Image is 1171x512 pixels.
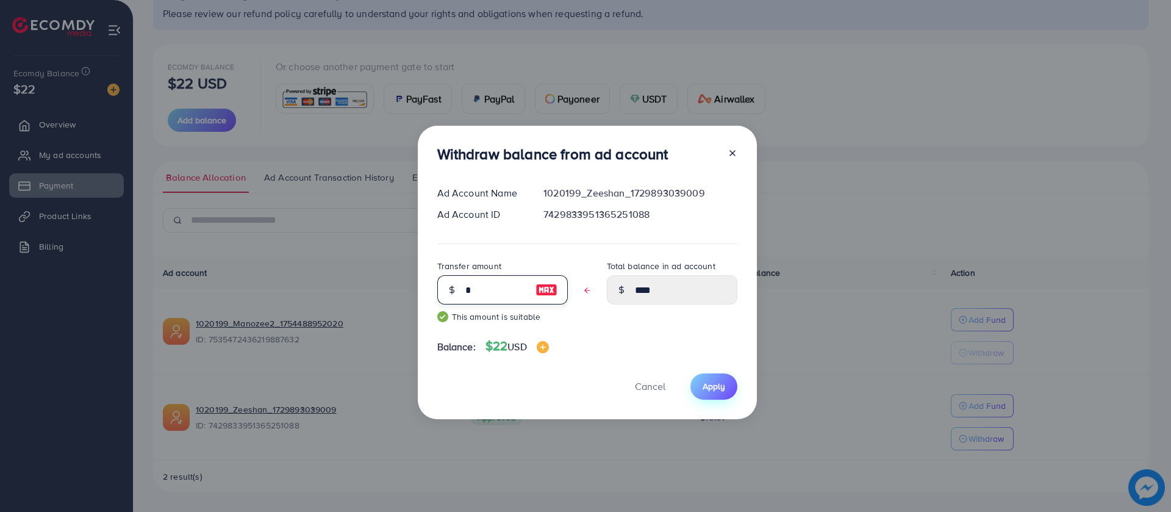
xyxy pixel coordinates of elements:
[537,341,549,353] img: image
[437,311,448,322] img: guide
[485,339,549,354] h4: $22
[620,373,681,400] button: Cancel
[428,207,534,222] div: Ad Account ID
[507,340,526,353] span: USD
[607,260,715,272] label: Total balance in ad account
[535,283,557,297] img: image
[534,186,747,200] div: 1020199_Zeeshan_1729893039009
[703,380,725,392] span: Apply
[635,380,665,393] span: Cancel
[437,311,568,323] small: This amount is suitable
[690,373,737,400] button: Apply
[437,340,476,354] span: Balance:
[437,260,501,272] label: Transfer amount
[534,207,747,222] div: 7429833951365251088
[428,186,534,200] div: Ad Account Name
[437,145,668,163] h3: Withdraw balance from ad account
